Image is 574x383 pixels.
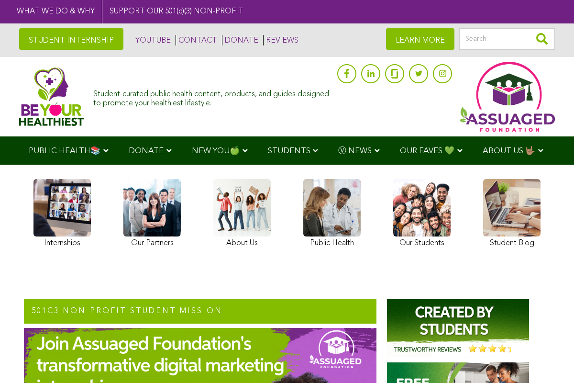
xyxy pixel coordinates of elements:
[263,35,298,45] a: REVIEWS
[29,147,100,155] span: PUBLIC HEALTH📚
[222,35,258,45] a: DONATE
[192,147,240,155] span: NEW YOU🍏
[19,28,123,50] a: STUDENT INTERNSHIP
[483,147,535,155] span: ABOUT US 🤟🏽
[387,299,529,357] img: Assuaged-Foundation-Student-Internship-Opportunity-Reviews-Mission-GIPHY-2
[93,85,332,108] div: Student-curated public health content, products, and guides designed to promote your healthiest l...
[391,69,398,79] img: glassdoor
[129,147,164,155] span: DONATE
[459,62,555,132] img: Assuaged App
[459,28,555,50] input: Search
[338,147,372,155] span: Ⓥ NEWS
[133,35,171,45] a: YOUTUBE
[19,67,84,126] img: Assuaged
[24,299,376,324] h2: 501c3 NON-PROFIT STUDENT MISSION
[268,147,310,155] span: STUDENTS
[14,136,560,165] div: Navigation Menu
[526,337,574,383] iframe: Chat Widget
[386,28,454,50] a: LEARN MORE
[400,147,454,155] span: OUR FAVES 💚
[176,35,217,45] a: CONTACT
